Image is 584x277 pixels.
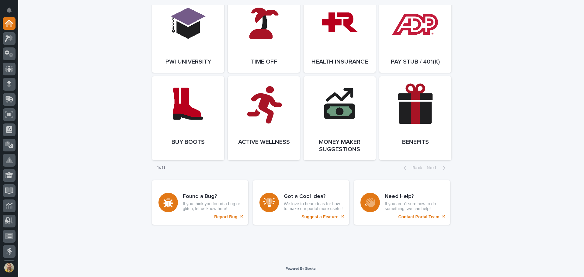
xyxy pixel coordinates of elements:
[3,261,16,274] button: users-avatar
[379,76,451,160] a: Benefits
[304,76,376,160] a: Money Maker Suggestions
[301,214,338,220] p: Suggest a Feature
[253,180,349,225] a: Suggest a Feature
[398,214,439,220] p: Contact Portal Team
[284,193,343,200] h3: Got a Cool Idea?
[399,165,424,171] button: Back
[3,4,16,16] button: Notifications
[354,180,450,225] a: Contact Portal Team
[228,76,300,160] a: Active Wellness
[152,180,248,225] a: Report Bug
[152,160,170,175] p: 1 of 1
[385,193,444,200] h3: Need Help?
[152,76,224,160] a: Buy Boots
[8,7,16,17] div: Notifications
[183,201,242,212] p: If you think you found a bug or glitch, let us know here!
[424,165,450,171] button: Next
[214,214,237,220] p: Report Bug
[385,201,444,212] p: If you aren't sure how to do something, we can help!
[427,166,440,170] span: Next
[183,193,242,200] h3: Found a Bug?
[409,166,422,170] span: Back
[286,267,316,270] a: Powered By Stacker
[284,201,343,212] p: We love to hear ideas for how to make our portal more useful!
